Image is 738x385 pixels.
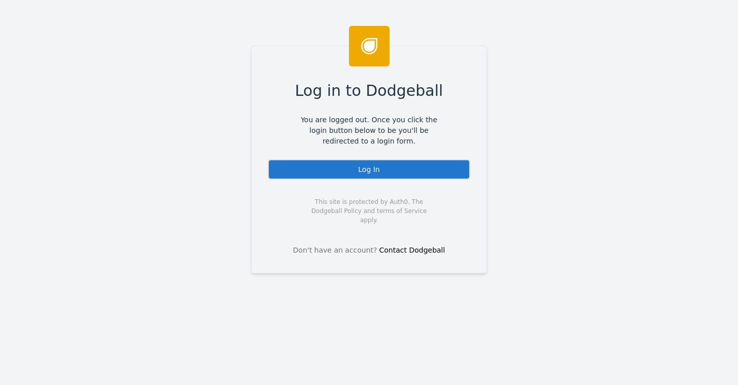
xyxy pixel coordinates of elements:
[302,197,436,225] span: This site is protected by Auth0. The Dodgeball Policy and terms of Service apply.
[293,115,445,147] span: You are logged out. Once you click the login button below to be you'll be redirected to a login f...
[379,246,445,254] a: Contact Dodgeball
[268,159,470,180] div: Log In
[295,79,443,102] span: Log in to Dodgeball
[293,245,377,256] span: Don't have an account?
